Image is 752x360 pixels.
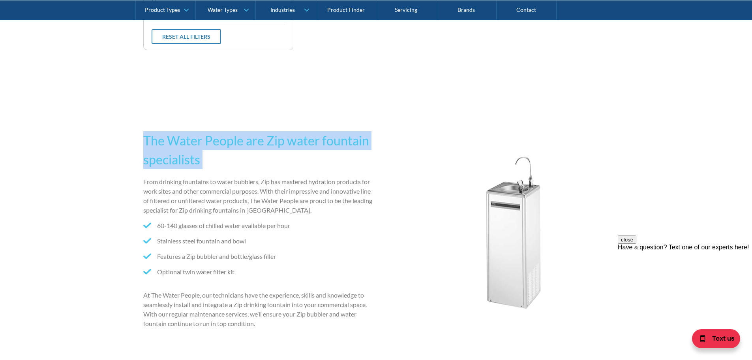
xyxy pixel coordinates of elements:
[143,290,373,328] p: At The Water People, our technicians have the experience, skills and knowledge to seamlessly inst...
[673,320,752,360] iframe: podium webchat widget bubble
[152,29,221,44] a: Reset all filters
[143,267,373,277] li: Optional twin water filter kit
[143,236,373,246] li: Stainless steel fountain and bowl
[208,6,238,13] div: Water Types
[145,6,180,13] div: Product Types
[143,252,373,261] li: Features a Zip bubbler and bottle/glass filler
[270,6,295,13] div: Industries
[143,177,373,215] p: From drinking fountains to water bubblers, Zip has mastered hydration products for work sites and...
[143,221,373,230] li: 60-140 glasses of chilled water available per hour
[143,131,373,169] h2: The Water People are Zip water fountain specialists
[618,236,752,330] iframe: podium webchat widget prompt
